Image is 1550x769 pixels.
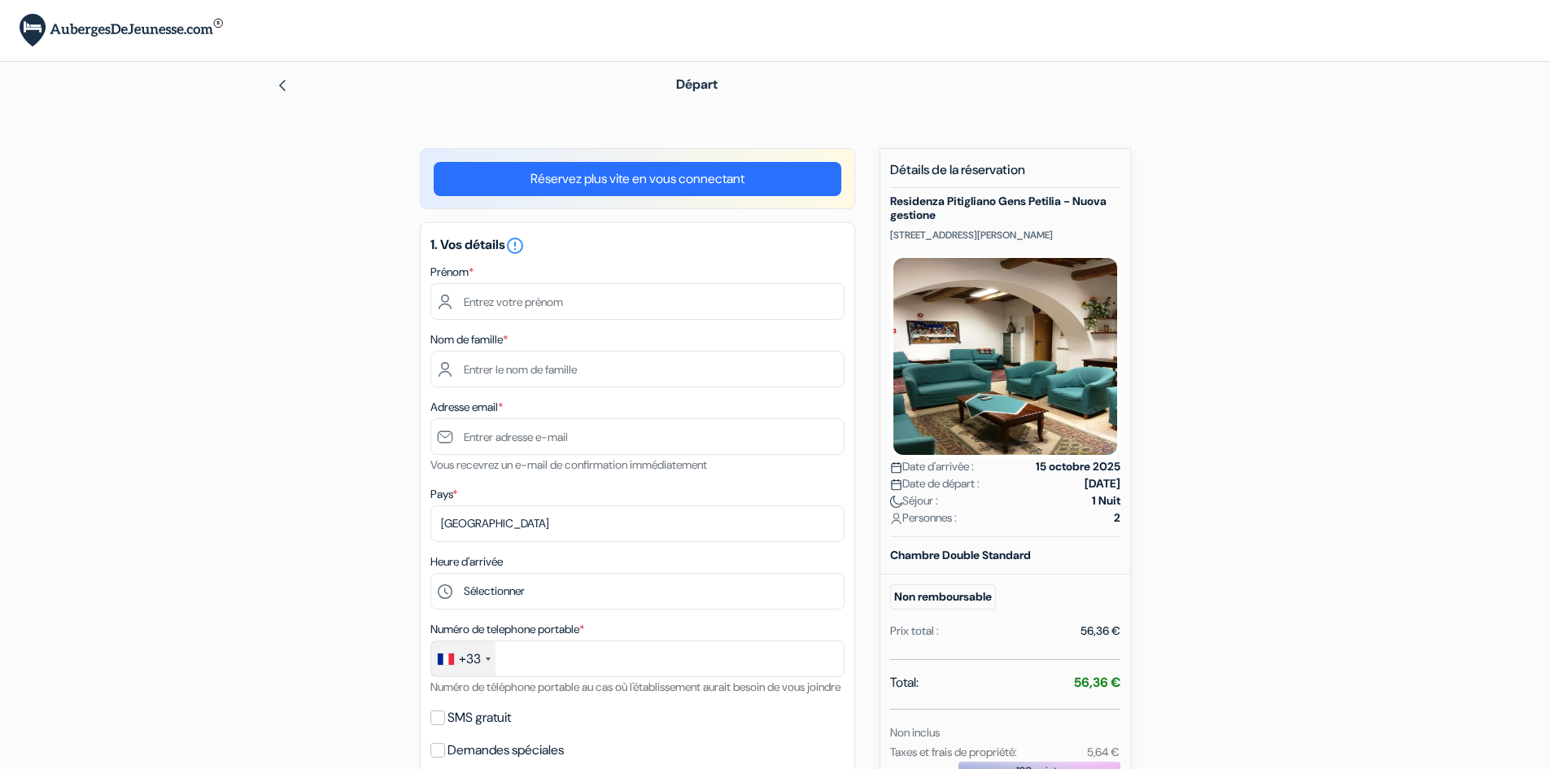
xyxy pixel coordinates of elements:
[890,461,902,474] img: calendar.svg
[890,478,902,491] img: calendar.svg
[890,475,980,492] span: Date de départ :
[890,584,996,610] small: Non remboursable
[890,492,938,509] span: Séjour :
[20,14,223,47] img: AubergesDeJeunesse.com
[430,418,845,455] input: Entrer adresse e-mail
[890,229,1120,242] p: [STREET_ADDRESS][PERSON_NAME]
[890,725,940,740] small: Non inclus
[1092,492,1120,509] strong: 1 Nuit
[890,458,974,475] span: Date d'arrivée :
[1114,509,1120,527] strong: 2
[505,236,525,256] i: error_outline
[1074,674,1120,691] strong: 56,36 €
[1087,745,1120,759] small: 5,64 €
[430,283,845,320] input: Entrez votre prénom
[890,548,1031,562] b: Chambre Double Standard
[430,486,457,503] label: Pays
[448,739,564,762] label: Demandes spéciales
[431,641,496,676] div: France: +33
[430,331,508,348] label: Nom de famille
[276,79,289,92] img: left_arrow.svg
[459,649,481,669] div: +33
[430,679,840,694] small: Numéro de téléphone portable au cas où l'établissement aurait besoin de vous joindre
[448,706,511,729] label: SMS gratuit
[890,194,1120,222] h5: Residenza Pitigliano Gens Petilia - Nuova gestione
[890,673,919,693] span: Total:
[505,236,525,253] a: error_outline
[890,496,902,508] img: moon.svg
[430,351,845,387] input: Entrer le nom de famille
[676,76,718,93] span: Départ
[430,264,474,281] label: Prénom
[430,399,503,416] label: Adresse email
[1036,458,1120,475] strong: 15 octobre 2025
[430,553,503,570] label: Heure d'arrivée
[430,457,707,472] small: Vous recevrez un e-mail de confirmation immédiatement
[890,509,957,527] span: Personnes :
[1081,623,1120,640] div: 56,36 €
[890,162,1120,188] h5: Détails de la réservation
[890,745,1017,759] small: Taxes et frais de propriété:
[890,623,939,640] div: Prix total :
[430,236,845,256] h5: 1. Vos détails
[890,513,902,525] img: user_icon.svg
[430,621,584,638] label: Numéro de telephone portable
[434,162,841,196] a: Réservez plus vite en vous connectant
[1085,475,1120,492] strong: [DATE]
